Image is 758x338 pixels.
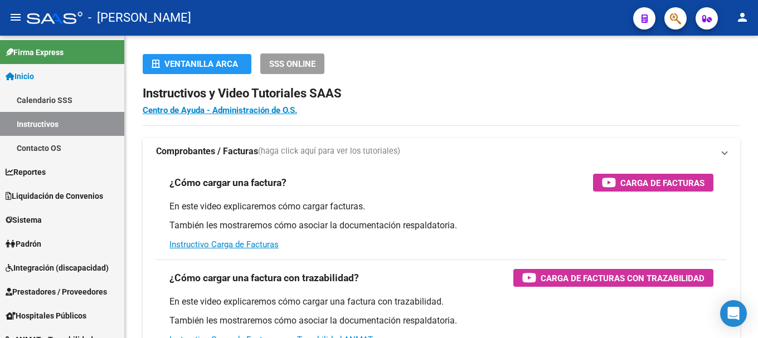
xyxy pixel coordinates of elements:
[143,54,251,74] button: Ventanilla ARCA
[260,53,324,74] button: SSS ONLINE
[156,145,258,158] strong: Comprobantes / Facturas
[6,238,41,250] span: Padrón
[736,11,749,24] mat-icon: person
[6,70,34,82] span: Inicio
[6,46,64,58] span: Firma Express
[6,190,103,202] span: Liquidación de Convenios
[169,200,713,213] p: En este video explicaremos cómo cargar facturas.
[143,83,740,104] h2: Instructivos y Video Tutoriales SAAS
[169,219,713,232] p: También les mostraremos cómo asociar la documentación respaldatoria.
[6,262,109,274] span: Integración (discapacidad)
[169,239,279,249] a: Instructivo Carga de Facturas
[169,270,359,286] h3: ¿Cómo cargar una factura con trazabilidad?
[720,300,747,327] div: Open Intercom Messenger
[6,166,46,178] span: Reportes
[6,310,86,322] span: Hospitales Públicos
[513,269,713,287] button: Carga de Facturas con Trazabilidad
[143,138,740,165] mat-expansion-panel-header: Comprobantes / Facturas(haga click aquí para ver los tutoriales)
[6,286,107,298] span: Prestadores / Proveedores
[152,54,242,74] div: Ventanilla ARCA
[169,175,286,190] h3: ¿Cómo cargar una factura?
[143,105,297,115] a: Centro de Ayuda - Administración de O.S.
[258,145,400,158] span: (haga click aquí para ver los tutoriales)
[269,59,315,69] span: SSS ONLINE
[169,315,713,327] p: También les mostraremos cómo asociar la documentación respaldatoria.
[593,174,713,192] button: Carga de Facturas
[6,214,42,226] span: Sistema
[169,296,713,308] p: En este video explicaremos cómo cargar una factura con trazabilidad.
[88,6,191,30] span: - [PERSON_NAME]
[541,271,704,285] span: Carga de Facturas con Trazabilidad
[620,176,704,190] span: Carga de Facturas
[9,11,22,24] mat-icon: menu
